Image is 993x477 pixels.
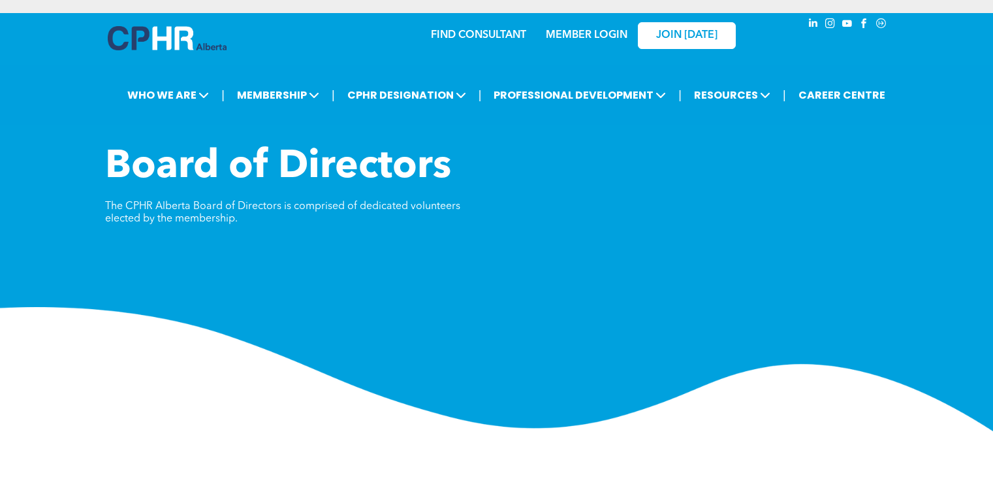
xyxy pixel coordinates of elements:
li: | [332,82,335,108]
a: FIND CONSULTANT [431,30,526,41]
li: | [479,82,482,108]
span: The CPHR Alberta Board of Directors is comprised of dedicated volunteers elected by the membership. [105,201,460,224]
a: MEMBER LOGIN [546,30,627,41]
span: CPHR DESIGNATION [343,83,470,107]
a: linkedin [806,16,821,34]
span: WHO WE ARE [123,83,213,107]
span: RESOURCES [690,83,774,107]
span: MEMBERSHIP [233,83,323,107]
span: JOIN [DATE] [656,29,717,42]
a: Social network [874,16,889,34]
img: A blue and white logo for cp alberta [108,26,227,50]
a: facebook [857,16,872,34]
a: youtube [840,16,855,34]
li: | [221,82,225,108]
li: | [783,82,786,108]
a: CAREER CENTRE [795,83,889,107]
span: Board of Directors [105,148,451,187]
span: PROFESSIONAL DEVELOPMENT [490,83,670,107]
a: JOIN [DATE] [638,22,736,49]
a: instagram [823,16,838,34]
li: | [678,82,682,108]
